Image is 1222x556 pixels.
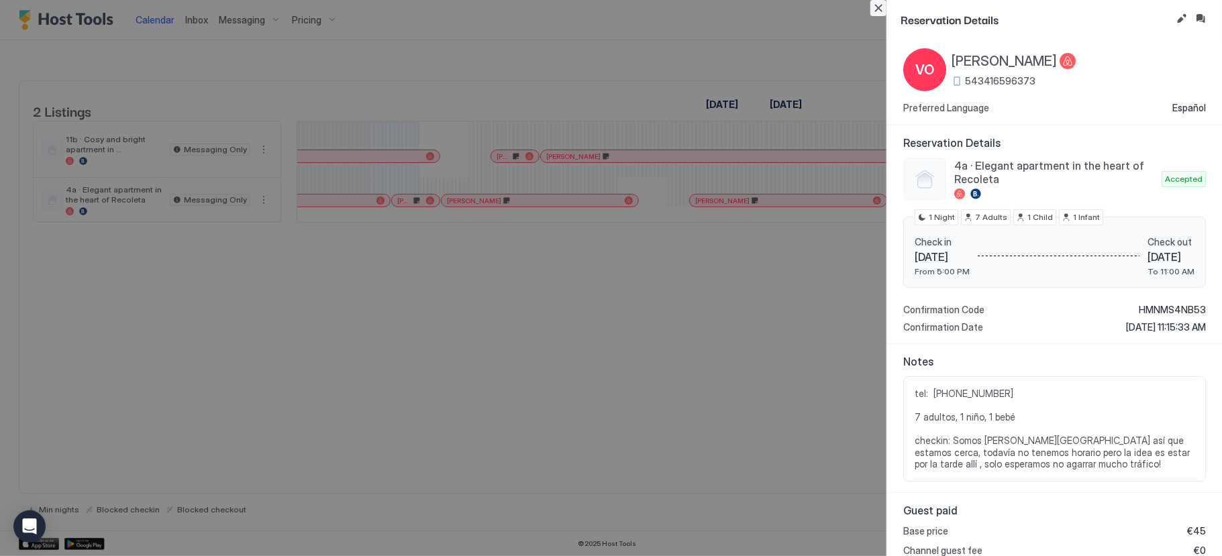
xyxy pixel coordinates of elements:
[1139,304,1206,316] span: HMNMS4NB53
[1148,250,1194,264] span: [DATE]
[929,211,955,223] span: 1 Night
[1187,525,1206,537] span: €45
[903,136,1206,150] span: Reservation Details
[903,304,984,316] span: Confirmation Code
[915,388,1194,470] span: tel: [PHONE_NUMBER] 7 adultos, 1 niño, 1 bebé checkin: Somos [PERSON_NAME][GEOGRAPHIC_DATA] así q...
[975,211,1007,223] span: 7 Adults
[903,525,948,537] span: Base price
[915,266,970,276] span: From 5:00 PM
[903,355,1206,368] span: Notes
[915,250,970,264] span: [DATE]
[1165,173,1203,185] span: Accepted
[1073,211,1100,223] span: 1 Infant
[1126,321,1206,333] span: [DATE] 11:15:33 AM
[915,60,934,80] span: VO
[901,11,1171,27] span: Reservation Details
[903,102,989,114] span: Preferred Language
[1148,266,1194,276] span: To 11:00 AM
[965,75,1035,87] span: 543416596373
[954,159,1156,186] span: 4a · Elegant apartment in the heart of Recoleta
[1148,236,1194,248] span: Check out
[903,321,983,333] span: Confirmation Date
[1174,11,1190,27] button: Edit reservation
[1172,102,1206,114] span: Español
[903,504,1206,517] span: Guest paid
[1027,211,1053,223] span: 1 Child
[1192,11,1209,27] button: Inbox
[13,510,46,543] div: Open Intercom Messenger
[915,236,970,248] span: Check in
[952,53,1057,70] span: [PERSON_NAME]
